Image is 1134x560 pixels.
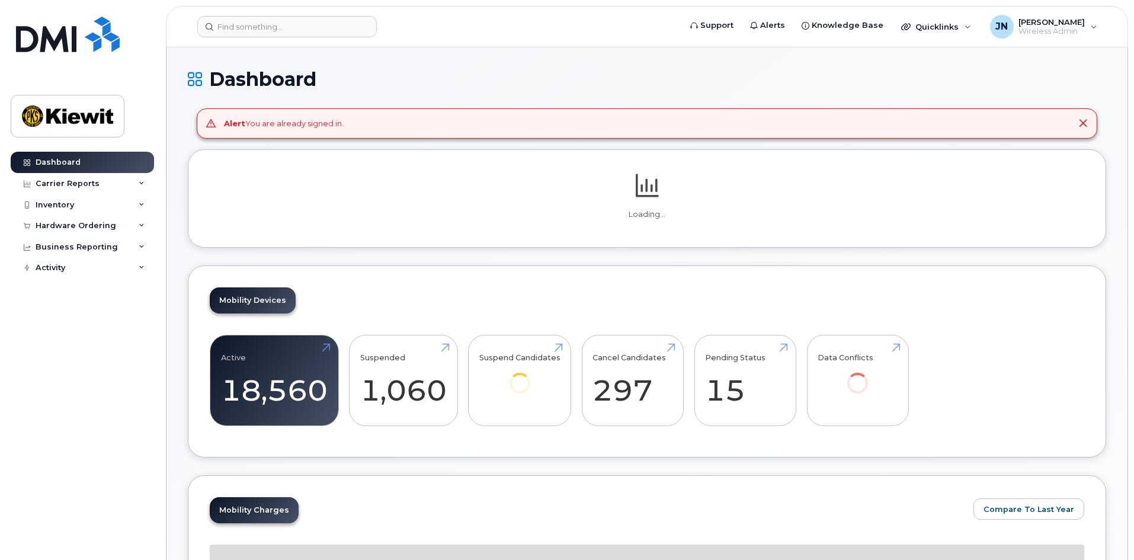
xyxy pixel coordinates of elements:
a: Suspended 1,060 [360,341,447,420]
button: Compare To Last Year [973,498,1084,520]
a: Mobility Charges [210,497,299,523]
a: Active 18,560 [221,341,328,420]
p: Loading... [210,209,1084,220]
a: Data Conflicts [818,341,898,409]
span: Compare To Last Year [984,504,1074,515]
h1: Dashboard [188,69,1106,89]
strong: Alert [224,119,245,128]
a: Mobility Devices [210,287,296,313]
div: You are already signed in. [224,118,344,129]
a: Cancel Candidates 297 [592,341,672,420]
a: Pending Status 15 [705,341,785,420]
a: Suspend Candidates [479,341,560,409]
